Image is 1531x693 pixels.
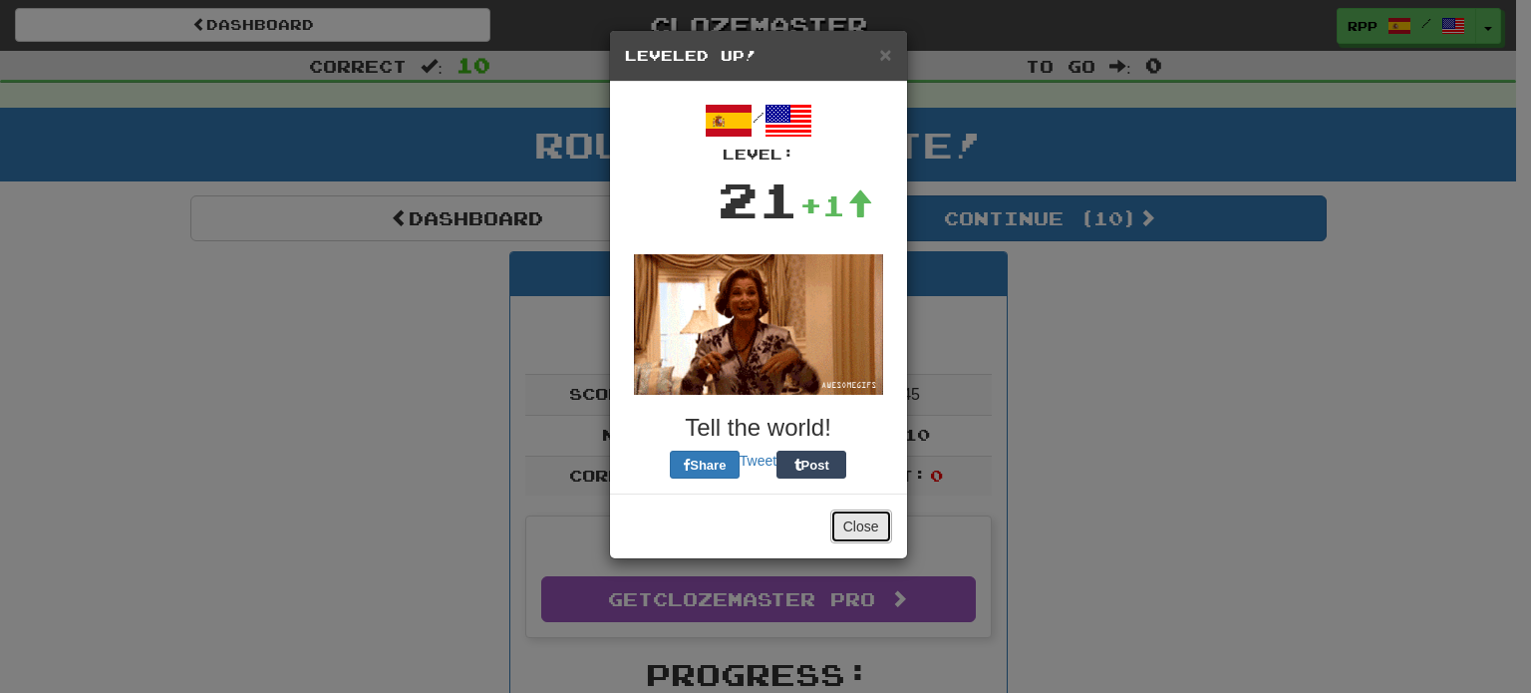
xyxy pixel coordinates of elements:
[830,510,892,543] button: Close
[879,43,891,66] span: ×
[670,451,740,479] button: Share
[625,97,892,165] div: /
[799,185,873,225] div: +1
[625,46,892,66] h5: Leveled Up!
[740,453,776,469] a: Tweet
[634,254,883,395] img: lucille-bluth-8f3fd88a9e1d39ebd4dcae2a3c7398930b7aef404e756e0a294bf35c6fedb1b1.gif
[879,44,891,65] button: Close
[625,415,892,441] h3: Tell the world!
[776,451,846,479] button: Post
[718,165,799,234] div: 21
[625,145,892,165] div: Level:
